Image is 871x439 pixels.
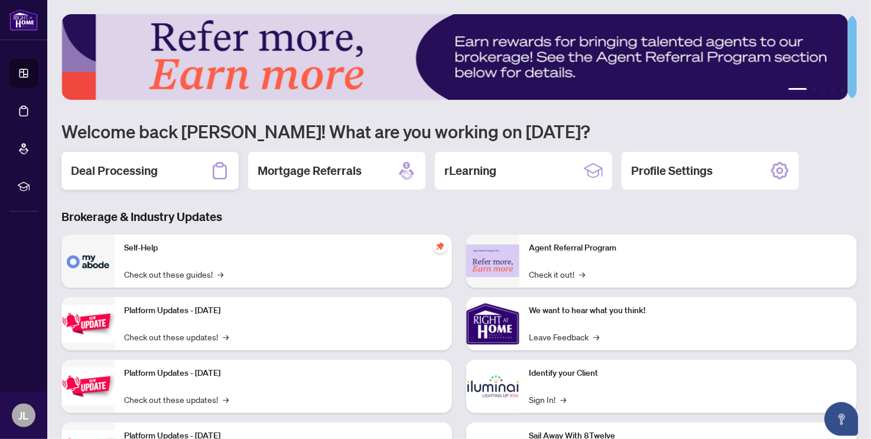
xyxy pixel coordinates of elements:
img: Slide 0 [61,14,848,100]
img: Agent Referral Program [466,245,519,277]
a: Check out these updates!→ [124,330,229,343]
p: Agent Referral Program [529,242,847,255]
img: Self-Help [61,235,115,288]
span: → [217,268,223,281]
a: Check it out!→ [529,268,585,281]
img: logo [9,9,38,31]
a: Check out these guides!→ [124,268,223,281]
h2: rLearning [444,162,496,179]
span: JL [19,407,29,424]
button: 2 [812,88,817,93]
img: Platform Updates - July 21, 2025 [61,305,115,342]
span: → [593,330,599,343]
a: Check out these updates!→ [124,393,229,406]
span: pushpin [433,239,447,253]
button: 5 [840,88,845,93]
button: 1 [788,88,807,93]
p: We want to hear what you think! [529,304,847,317]
span: → [560,393,566,406]
p: Platform Updates - [DATE] [124,304,443,317]
h1: Welcome back [PERSON_NAME]! What are you working on [DATE]? [61,120,857,142]
p: Self-Help [124,242,443,255]
span: → [223,330,229,343]
img: Identify your Client [466,360,519,413]
p: Platform Updates - [DATE] [124,367,443,380]
button: Open asap [824,398,859,433]
img: We want to hear what you think! [466,297,519,350]
h2: Profile Settings [631,162,713,179]
button: 3 [821,88,826,93]
span: → [579,268,585,281]
p: Identify your Client [529,367,847,380]
img: Platform Updates - July 8, 2025 [61,368,115,405]
h2: Mortgage Referrals [258,162,362,179]
button: 4 [831,88,836,93]
h3: Brokerage & Industry Updates [61,209,857,225]
a: Leave Feedback→ [529,330,599,343]
span: → [223,393,229,406]
h2: Deal Processing [71,162,158,179]
a: Sign In!→ [529,393,566,406]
